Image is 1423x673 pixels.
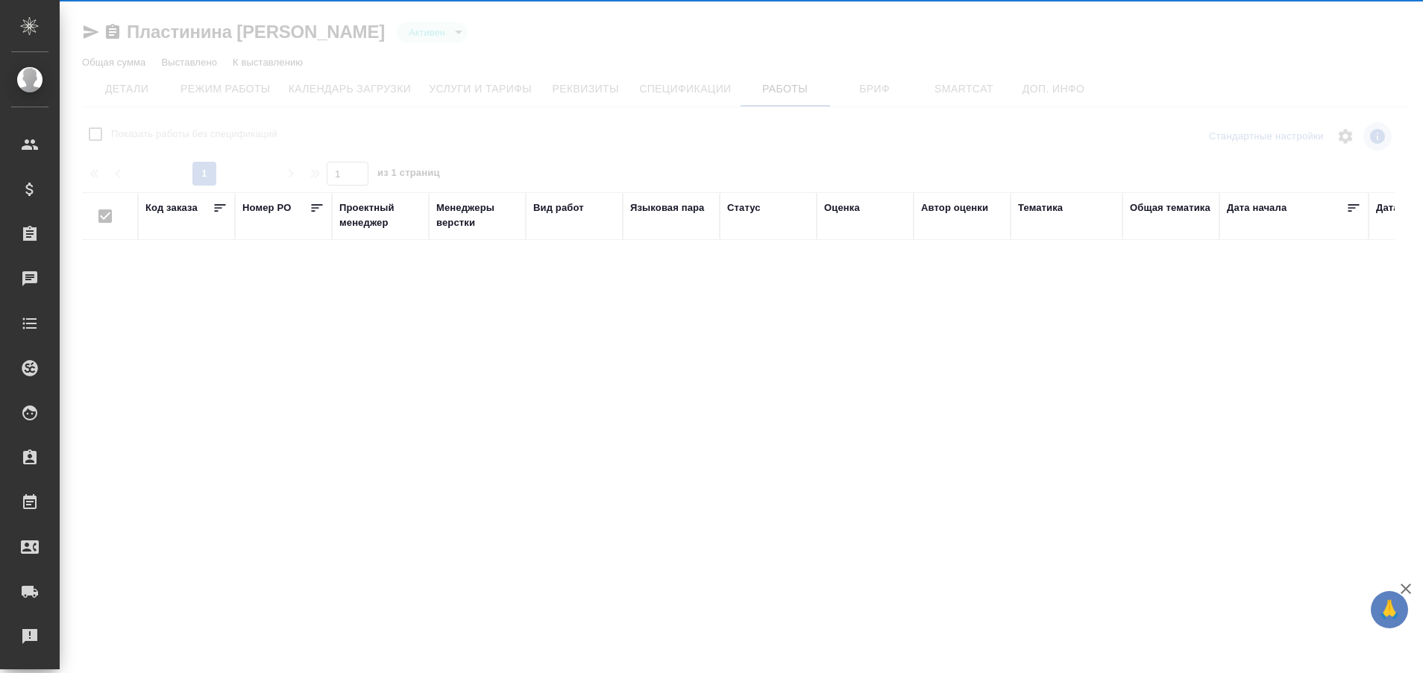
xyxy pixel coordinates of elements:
[1371,591,1408,628] button: 🙏
[242,200,291,215] div: Номер PO
[630,200,705,215] div: Языковая пара
[1377,594,1402,625] span: 🙏
[727,200,761,215] div: Статус
[533,200,584,215] div: Вид работ
[824,200,860,215] div: Оценка
[1018,200,1063,215] div: Тематика
[921,200,988,215] div: Автор оценки
[1130,200,1210,215] div: Общая тематика
[1227,200,1287,215] div: Дата начала
[145,200,198,215] div: Код заказа
[339,200,421,230] div: Проектный менеджер
[436,200,518,230] div: Менеджеры верстки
